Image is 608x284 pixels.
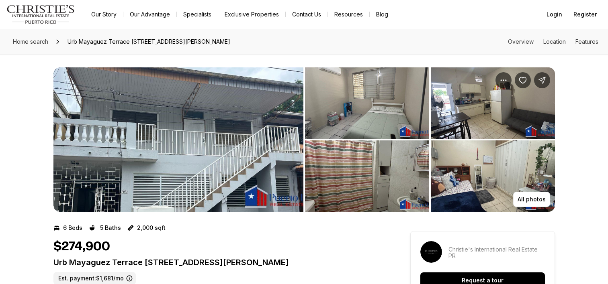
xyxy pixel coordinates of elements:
[305,67,555,212] li: 2 of 7
[575,38,598,45] a: Skip to: Features
[100,225,121,231] p: 5 Baths
[13,38,48,45] span: Home search
[569,6,602,22] button: Register
[286,9,328,20] button: Contact Us
[513,192,550,207] button: All photos
[462,277,504,284] p: Request a tour
[137,225,166,231] p: 2,000 sqft
[328,9,369,20] a: Resources
[10,35,51,48] a: Home search
[508,39,598,45] nav: Page section menu
[53,67,303,212] button: View image gallery
[431,140,555,212] button: View image gallery
[534,72,550,88] button: Share Property: Urb Mayaguez Terrace 3021 CALLE RAMON POWER
[6,5,75,24] img: logo
[53,67,303,212] li: 1 of 7
[53,239,110,254] h1: $274,900
[495,72,512,88] button: Property options
[177,9,218,20] a: Specialists
[63,225,82,231] p: 6 Beds
[431,67,555,139] button: View image gallery
[370,9,395,20] a: Blog
[547,11,562,18] span: Login
[543,38,566,45] a: Skip to: Location
[123,9,176,20] a: Our Advantage
[542,6,567,22] button: Login
[53,67,555,212] div: Listing Photos
[85,9,123,20] a: Our Story
[573,11,597,18] span: Register
[305,67,429,139] button: View image gallery
[53,258,381,267] p: Urb Mayaguez Terrace [STREET_ADDRESS][PERSON_NAME]
[515,72,531,88] button: Save Property: Urb Mayaguez Terrace 3021 CALLE RAMON POWER
[305,140,429,212] button: View image gallery
[218,9,285,20] a: Exclusive Properties
[508,38,534,45] a: Skip to: Overview
[448,246,545,259] p: Christie's International Real Estate PR
[64,35,233,48] span: Urb Mayaguez Terrace [STREET_ADDRESS][PERSON_NAME]
[518,196,546,203] p: All photos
